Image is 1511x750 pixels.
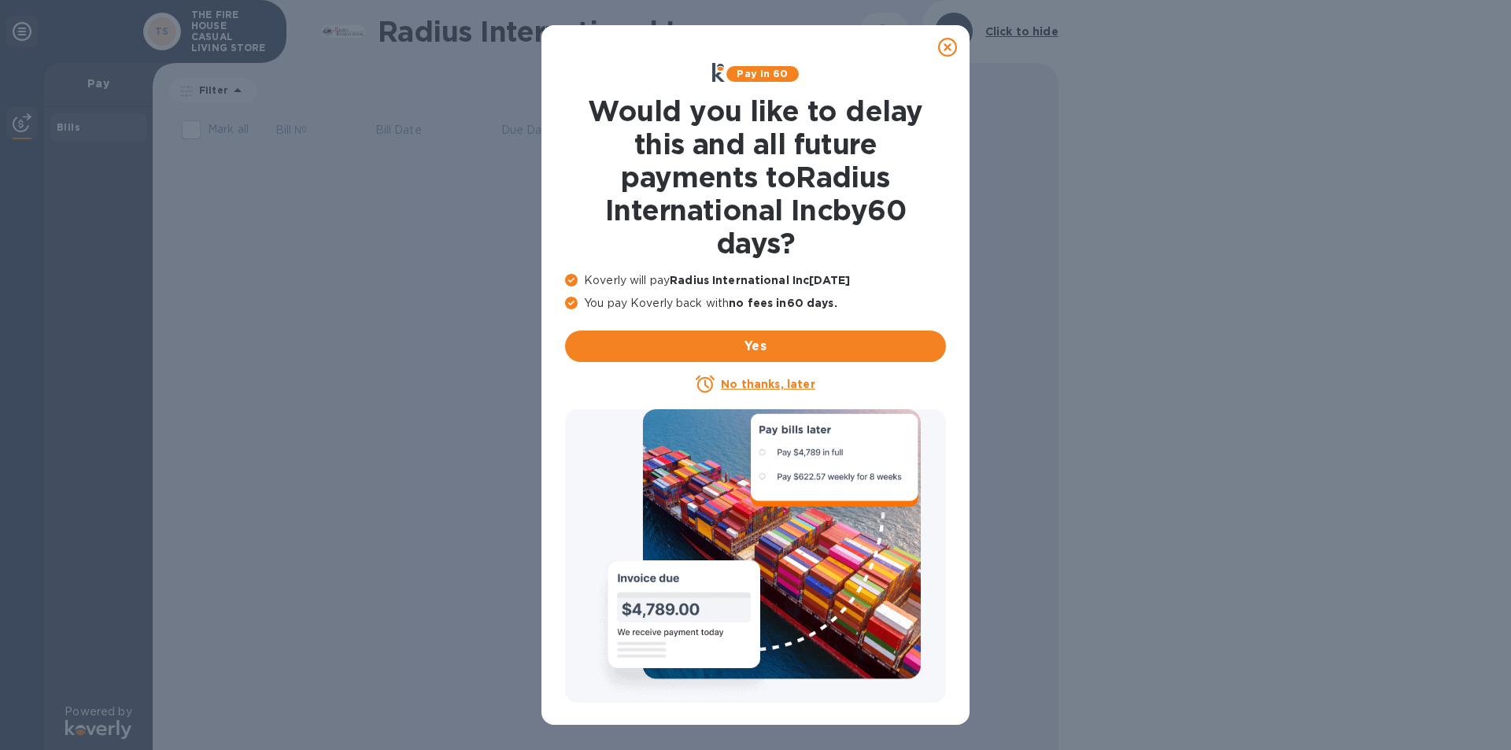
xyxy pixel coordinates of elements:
button: Yes [565,331,946,362]
u: No thanks, later [721,378,815,390]
b: Pay in 60 [737,68,788,79]
b: Radius International Inc [DATE] [670,274,850,286]
h1: Would you like to delay this and all future payments to Radius International Inc by 60 days ? [565,94,946,260]
b: no fees in 60 days . [729,297,837,309]
p: Koverly will pay [565,272,946,289]
p: You pay Koverly back with [565,295,946,312]
span: Yes [578,337,933,356]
